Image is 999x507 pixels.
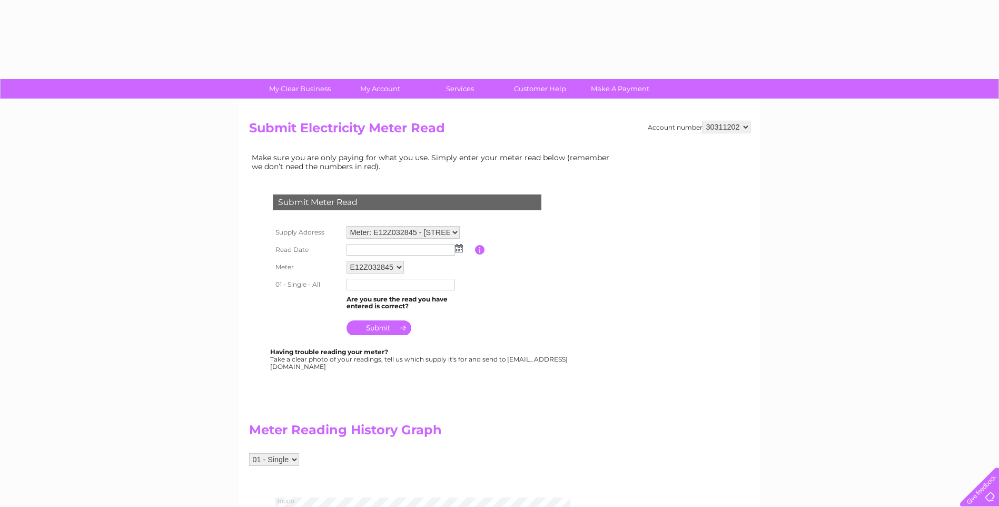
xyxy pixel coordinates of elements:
th: Read Date [270,241,344,258]
div: Take a clear photo of your readings, tell us which supply it's for and send to [EMAIL_ADDRESS][DO... [270,348,569,370]
a: Customer Help [497,79,583,99]
input: Information [475,245,485,255]
div: Submit Meter Read [273,194,541,210]
a: Make A Payment [577,79,664,99]
div: Account number [648,121,750,133]
th: 01 - Single - All [270,276,344,293]
th: Meter [270,258,344,276]
td: Make sure you are only paying for what you use. Simply enter your meter read below (remember we d... [249,151,618,173]
a: Services [417,79,503,99]
h2: Submit Electricity Meter Read [249,121,750,141]
b: Having trouble reading your meter? [270,348,388,356]
th: Supply Address [270,223,344,241]
h2: Meter Reading History Graph [249,423,618,443]
img: ... [455,244,463,252]
a: My Account [337,79,423,99]
input: Submit [347,320,411,335]
td: Are you sure the read you have entered is correct? [344,293,475,313]
a: My Clear Business [256,79,343,99]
